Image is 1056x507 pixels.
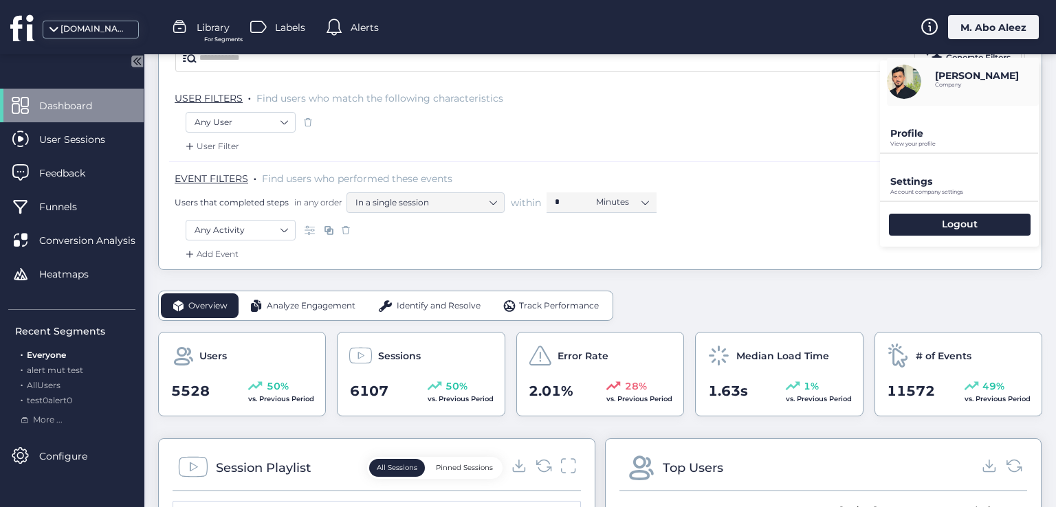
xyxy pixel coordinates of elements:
[21,392,23,405] span: .
[27,350,66,360] span: Everyone
[39,199,98,214] span: Funnels
[887,381,935,402] span: 11572
[935,69,1019,82] p: [PERSON_NAME]
[267,379,289,394] span: 50%
[942,218,978,230] p: Logout
[558,348,608,363] span: Error Rate
[60,23,129,36] div: [DOMAIN_NAME]
[267,300,355,313] span: Analyze Engagement
[197,20,230,35] span: Library
[195,112,287,133] nz-select-item: Any User
[965,394,1031,403] span: vs. Previous Period
[887,65,921,99] img: avatar
[175,92,243,104] span: USER FILTERS
[428,459,500,477] button: Pinned Sessions
[15,324,135,339] div: Recent Segments
[204,35,243,44] span: For Segments
[21,362,23,375] span: .
[786,394,852,403] span: vs. Previous Period
[27,395,72,405] span: test0alert0
[596,192,648,212] nz-select-item: Minutes
[378,348,421,363] span: Sessions
[39,98,113,113] span: Dashboard
[39,132,126,147] span: User Sessions
[804,379,819,394] span: 1%
[606,394,672,403] span: vs. Previous Period
[275,20,305,35] span: Labels
[890,175,1039,188] p: Settings
[397,300,481,313] span: Identify and Resolve
[262,172,452,185] span: Find users who performed these events
[199,348,227,363] span: Users
[736,348,829,363] span: Median Load Time
[21,347,23,360] span: .
[175,196,289,208] span: Users that completed steps
[183,139,239,153] div: User Filter
[254,170,256,183] span: .
[39,166,106,181] span: Feedback
[175,172,248,185] span: EVENT FILTERS
[445,379,467,394] span: 50%
[625,379,647,394] span: 28%
[39,449,108,464] span: Configure
[183,247,239,261] div: Add Event
[369,459,425,477] button: All Sessions
[248,394,314,403] span: vs. Previous Period
[351,20,379,35] span: Alerts
[519,300,599,313] span: Track Performance
[171,381,210,402] span: 5528
[916,348,971,363] span: # of Events
[890,189,1039,195] p: Account company settings
[195,220,287,240] nz-select-item: Any Activity
[39,267,109,282] span: Heatmaps
[663,458,723,477] div: Top Users
[291,196,342,208] span: in any order
[21,377,23,390] span: .
[27,380,60,390] span: AllUsers
[982,379,1004,394] span: 49%
[33,414,63,427] span: More ...
[256,92,503,104] span: Find users who match the following characteristics
[511,196,541,210] span: within
[708,381,748,402] span: 1.63s
[355,192,496,213] nz-select-item: In a single session
[188,300,228,313] span: Overview
[948,15,1039,39] div: M. Abo Aleez
[935,82,1019,88] p: Company
[890,127,1039,139] p: Profile
[248,89,251,103] span: .
[529,381,573,402] span: 2.01%
[428,394,494,403] span: vs. Previous Period
[27,365,83,375] span: alert mut test
[890,141,1039,147] p: View your profile
[350,381,388,402] span: 6107
[39,233,156,248] span: Conversion Analysis
[216,458,311,477] div: Session Playlist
